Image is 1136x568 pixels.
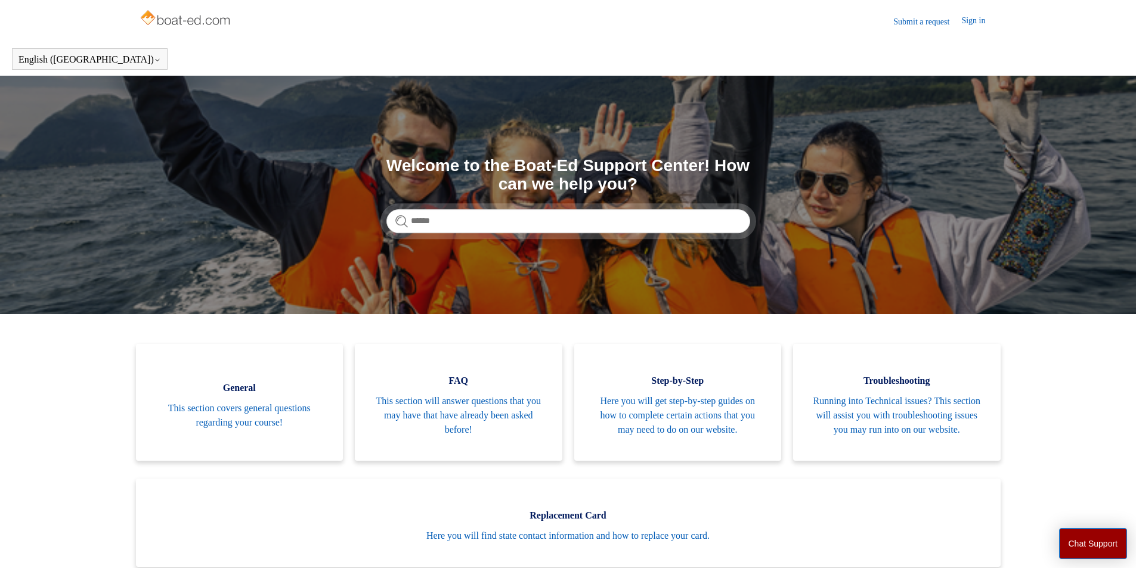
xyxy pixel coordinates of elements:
[793,344,1001,461] a: Troubleshooting Running into Technical issues? This section will assist you with troubleshooting ...
[373,374,544,388] span: FAQ
[136,479,1001,567] a: Replacement Card Here you will find state contact information and how to replace your card.
[373,394,544,437] span: This section will answer questions that you may have that have already been asked before!
[154,381,326,395] span: General
[154,508,983,523] span: Replacement Card
[893,15,961,28] a: Submit a request
[574,344,782,461] a: Step-by-Step Here you will get step-by-step guides on how to complete certain actions that you ma...
[136,344,343,461] a: General This section covers general questions regarding your course!
[386,209,750,233] input: Search
[961,14,997,29] a: Sign in
[386,157,750,194] h1: Welcome to the Boat-Ed Support Center! How can we help you?
[18,54,161,65] button: English ([GEOGRAPHIC_DATA])
[154,401,326,430] span: This section covers general questions regarding your course!
[592,394,764,437] span: Here you will get step-by-step guides on how to complete certain actions that you may need to do ...
[811,374,983,388] span: Troubleshooting
[592,374,764,388] span: Step-by-Step
[139,7,234,31] img: Boat-Ed Help Center home page
[154,529,983,543] span: Here you will find state contact information and how to replace your card.
[811,394,983,437] span: Running into Technical issues? This section will assist you with troubleshooting issues you may r...
[355,344,562,461] a: FAQ This section will answer questions that you may have that have already been asked before!
[1059,528,1128,559] button: Chat Support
